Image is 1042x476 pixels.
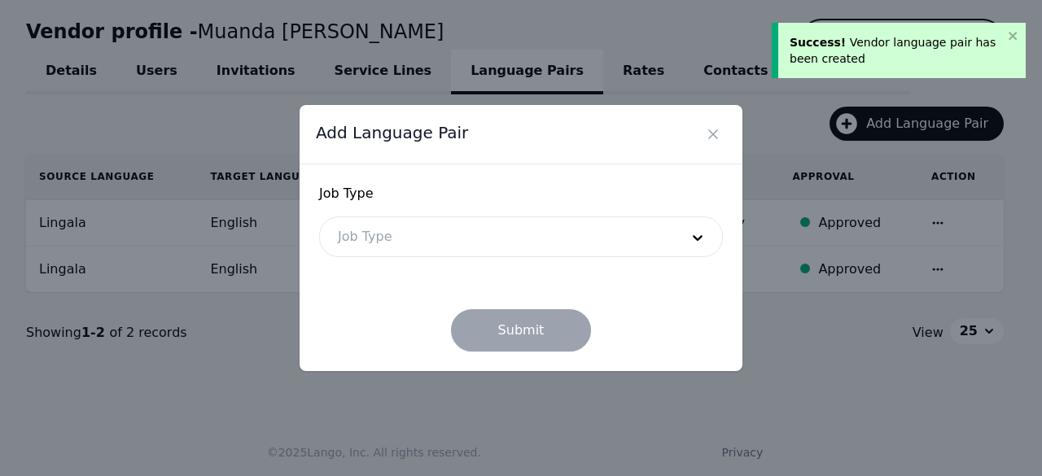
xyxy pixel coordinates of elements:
[700,121,726,147] button: Close
[316,121,468,144] span: Add Language Pair
[451,309,592,352] button: Submit
[790,36,846,49] span: Success!
[790,34,1003,67] div: Vendor language pair has been created
[1008,29,1019,42] button: close
[319,184,723,203] span: Job Type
